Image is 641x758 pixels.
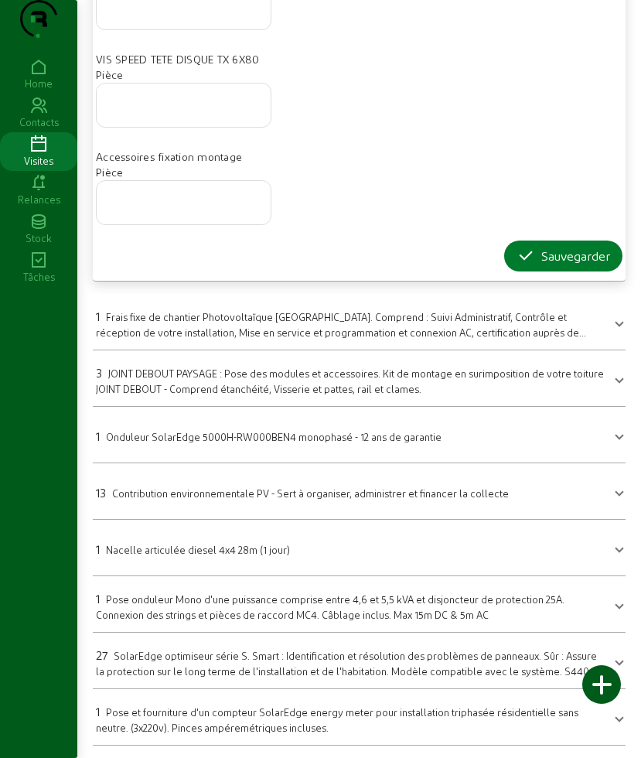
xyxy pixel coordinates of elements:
[96,367,604,394] span: JOINT DEBOUT PAYSAGE : Pose des modules et accessoires. Kit de montage en surimposition de votre ...
[96,591,100,606] span: 1
[93,300,626,343] mat-expansion-panel-header: 1Frais fixe de chantier Photovoltaïque [GEOGRAPHIC_DATA]. Comprend : Suivi Administratif, Contrôl...
[517,247,610,265] div: Sauvegarder
[96,429,100,443] span: 1
[96,647,107,662] span: 27
[93,357,626,400] mat-expansion-panel-header: 3JOINT DEBOUT PAYSAGE : Pose des modules et accessoires. Kit de montage en surimposition de votre...
[106,431,442,442] span: Onduleur SolarEdge 5000H-RW000BEN4 monophasé - 12 ans de garantie
[96,150,242,163] span: Accessoires fixation montage
[93,695,626,739] mat-expansion-panel-header: 1Pose et fourniture d'un compteur SolarEdge energy meter pour installation triphasée résidentiell...
[96,485,106,500] span: 13
[96,68,123,81] span: Pièce
[96,706,578,733] span: Pose et fourniture d'un compteur SolarEdge energy meter pour installation triphasée résidentielle...
[93,582,626,626] mat-expansion-panel-header: 1Pose onduleur Mono d'une puissance comprise entre 4,6 et 5,5 kVA et disjoncteur de protection 25...
[93,526,626,569] mat-expansion-panel-header: 1Nacelle articulée diesel 4x4 28m (1 jour)
[96,650,603,691] span: SolarEdge optimiseur série S. Smart : Identification et résolution des problèmes de panneaux. Sûr...
[504,241,622,271] button: Sauvegarder
[96,53,259,66] span: VIS SPEED TETE DISQUE TX 6X80
[93,639,626,682] mat-expansion-panel-header: 27SolarEdge optimiseur série S. Smart : Identification et résolution des problèmes de panneaux. S...
[93,469,626,513] mat-expansion-panel-header: 13Contribution environnementale PV - Sert à organiser, administrer et financer la collecte
[96,704,100,719] span: 1
[96,309,100,323] span: 1
[96,593,564,620] span: Pose onduleur Mono d'une puissance comprise entre 4,6 et 5,5 kVA et disjoncteur de protection 25A...
[96,541,100,556] span: 1
[112,487,509,499] span: Contribution environnementale PV - Sert à organiser, administrer et financer la collecte
[96,166,123,179] span: Pièce
[96,311,586,352] span: Frais fixe de chantier Photovoltaïque [GEOGRAPHIC_DATA]. Comprend : Suivi Administratif, Contrôle...
[96,365,102,380] span: 3
[106,544,290,555] span: Nacelle articulée diesel 4x4 28m (1 jour)
[93,413,626,456] mat-expansion-panel-header: 1Onduleur SolarEdge 5000H-RW000BEN4 monophasé - 12 ans de garantie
